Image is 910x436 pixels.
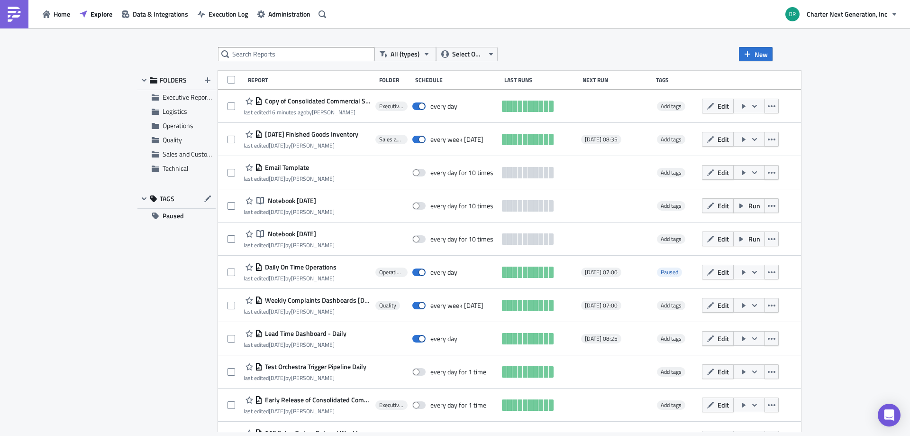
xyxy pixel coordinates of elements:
span: Edit [718,201,729,211]
span: Add tags [657,168,685,177]
time: 2025-05-30T18:37:54Z [269,241,285,250]
span: Edit [718,367,729,377]
button: Data & Integrations [117,7,193,21]
span: Add tags [657,334,685,343]
span: Paused [657,268,682,277]
span: Add tags [657,102,685,111]
time: 2025-05-30T19:53:16Z [269,207,285,216]
span: All (types) [391,49,419,59]
time: 2025-06-24T12:42:58Z [269,274,285,283]
span: Edit [718,267,729,277]
span: Operations [379,269,403,276]
button: Select Owner [436,47,498,61]
button: Edit [702,165,734,180]
span: Add tags [661,334,682,343]
button: Edit [702,398,734,412]
span: Add tags [657,234,685,244]
img: Avatar [784,6,801,22]
button: Charter Next Generation, Inc [780,4,903,25]
span: Executive Reporting [163,92,218,102]
span: Operations [163,121,193,130]
span: Add tags [661,400,682,409]
button: All (types) [374,47,436,61]
div: every day [430,268,457,277]
span: Technical [163,163,188,173]
span: Edit [718,334,729,343]
span: Quality [379,302,396,309]
button: Run [733,198,765,213]
span: Edit [718,234,729,244]
button: Edit [702,331,734,346]
div: last edited by [PERSON_NAME] [244,308,371,315]
span: Add tags [657,301,685,310]
span: Select Owner [452,49,484,59]
time: 2025-07-03T18:39:22Z [269,174,285,183]
button: Administration [253,7,315,21]
div: every day for 1 time [430,401,486,409]
span: Add tags [661,135,682,144]
button: Edit [702,99,734,113]
div: Schedule [415,76,500,83]
div: last edited by [PERSON_NAME] [244,341,346,348]
span: [DATE] 07:00 [585,269,618,276]
button: Edit [702,298,734,313]
span: Run [748,201,760,211]
span: Add tags [661,234,682,243]
div: last edited by [PERSON_NAME] [244,408,371,415]
div: Next Run [582,76,651,83]
button: Paused [137,209,216,223]
div: Last Runs [504,76,578,83]
div: every day for 10 times [430,235,493,243]
span: Add tags [657,400,685,410]
time: 2025-08-30T13:26:24Z [269,407,285,416]
time: 2025-02-18T14:28:44Z [269,340,285,349]
button: Edit [702,265,734,279]
div: last edited by [PERSON_NAME] [244,374,366,381]
span: TAGS [160,195,174,203]
img: PushMetrics [7,7,22,22]
span: [DATE] 08:25 [585,335,618,343]
span: Executive Reporting [379,102,403,110]
button: Execution Log [193,7,253,21]
span: Execution Log [209,9,248,19]
span: Edit [718,400,729,410]
button: Edit [702,364,734,379]
time: 2025-08-31T13:33:08Z [269,108,306,117]
span: Add tags [661,168,682,177]
span: Quality [163,135,182,145]
button: Edit [702,198,734,213]
span: Copy of Consolidated Commercial Summary - Daily [263,97,371,105]
span: Add tags [661,201,682,210]
span: Notebook 2025-05-30 [265,196,316,205]
span: Edit [718,300,729,310]
button: Home [38,7,75,21]
span: Early Release of Consolidated Commercial Summary - Daily [263,396,371,404]
span: Edit [718,167,729,177]
span: Add tags [657,201,685,211]
span: Add tags [661,102,682,111]
time: 2025-07-07T19:40:26Z [269,307,285,316]
span: Edit [718,134,729,144]
span: Edit [718,101,729,111]
div: every day [430,102,457,111]
time: 2025-07-03T18:40:59Z [269,141,285,150]
span: Test Orchestra Trigger Pipeline Daily [263,362,366,371]
span: Run [748,234,760,244]
span: Paused [163,209,184,223]
span: Add tags [661,367,682,376]
span: New [755,49,768,59]
button: Edit [702,232,734,246]
button: Explore [75,7,117,21]
span: Add tags [657,367,685,377]
span: Notebook 2025-05-30 [265,230,316,238]
div: every day for 10 times [430,202,493,210]
span: Administration [268,9,310,19]
span: [DATE] 07:00 [585,302,618,309]
input: Search Reports [218,47,374,61]
span: Daily On Time Operations [263,263,337,271]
